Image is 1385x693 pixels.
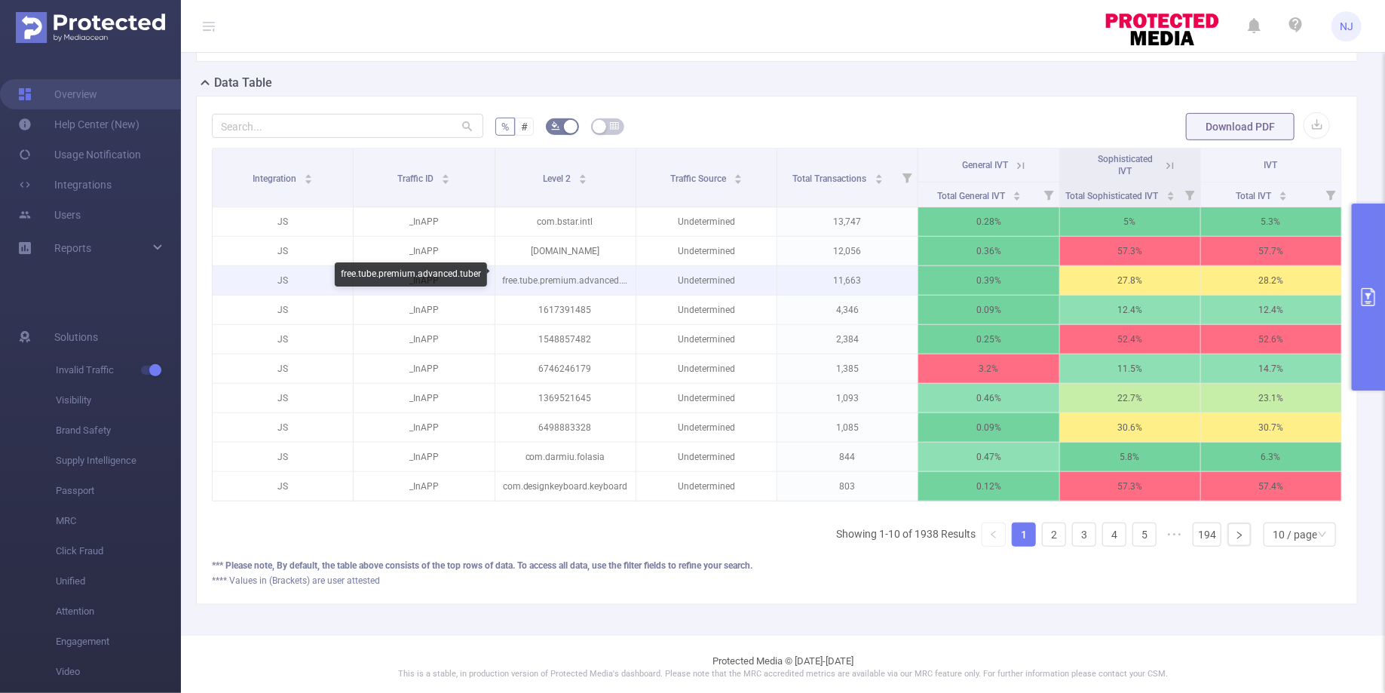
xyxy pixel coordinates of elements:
[56,355,181,385] span: Invalid Traffic
[918,237,1059,265] p: 0.36%
[1264,160,1278,170] span: IVT
[1013,195,1021,199] i: icon: caret-down
[1320,182,1341,207] i: Filter menu
[18,109,139,140] a: Help Center (New)
[918,296,1059,324] p: 0.09%
[937,191,1007,201] span: Total General IVT
[54,233,91,263] a: Reports
[777,384,918,412] p: 1,093
[1043,523,1065,546] a: 2
[54,242,91,254] span: Reports
[918,207,1059,236] p: 0.28%
[1060,237,1200,265] p: 57.3%
[1235,531,1244,540] i: icon: right
[354,413,494,442] p: _InAPP
[918,266,1059,295] p: 0.39%
[777,296,918,324] p: 4,346
[354,354,494,383] p: _InAPP
[1318,530,1327,541] i: icon: down
[1201,237,1341,265] p: 57.7%
[1201,443,1341,471] p: 6.3%
[18,200,81,230] a: Users
[56,627,181,657] span: Engagement
[213,472,353,501] p: JS
[610,121,619,130] i: icon: table
[777,266,918,295] p: 11,663
[579,178,587,182] i: icon: caret-down
[636,413,777,442] p: Undetermined
[442,178,450,182] i: icon: caret-down
[1013,189,1022,198] div: Sort
[1066,191,1161,201] span: Total Sophisticated IVT
[1102,523,1126,547] li: 4
[963,160,1009,170] span: General IVT
[636,325,777,354] p: Undetermined
[875,178,883,182] i: icon: caret-down
[56,506,181,536] span: MRC
[213,325,353,354] p: JS
[1236,191,1273,201] span: Total IVT
[734,178,742,182] i: icon: caret-down
[1013,523,1035,546] a: 1
[56,446,181,476] span: Supply Intelligence
[777,354,918,383] p: 1,385
[1201,207,1341,236] p: 5.3%
[495,237,636,265] p: [DOMAIN_NAME]
[1201,325,1341,354] p: 52.6%
[54,322,98,352] span: Solutions
[1060,207,1200,236] p: 5%
[495,207,636,236] p: com.bstar.intl
[1166,195,1175,199] i: icon: caret-down
[213,413,353,442] p: JS
[1133,523,1156,546] a: 5
[777,472,918,501] p: 803
[56,657,181,687] span: Video
[18,79,97,109] a: Overview
[636,384,777,412] p: Undetermined
[18,140,141,170] a: Usage Notification
[636,354,777,383] p: Undetermined
[636,207,777,236] p: Undetermined
[212,559,1342,572] div: *** Please note, By default, the table above consists of the top rows of data. To access all data...
[1103,523,1126,546] a: 4
[442,172,450,176] i: icon: caret-up
[836,523,976,547] li: Showing 1-10 of 1938 Results
[495,413,636,442] p: 6498883328
[1060,296,1200,324] p: 12.4%
[441,172,450,181] div: Sort
[56,566,181,596] span: Unified
[777,237,918,265] p: 12,056
[1193,523,1221,547] li: 194
[1273,523,1317,546] div: 10 / page
[1073,523,1095,546] a: 3
[1279,189,1288,198] div: Sort
[918,413,1059,442] p: 0.09%
[1060,266,1200,295] p: 27.8%
[636,443,777,471] p: Undetermined
[495,443,636,471] p: com.darmiu.folasia
[1201,413,1341,442] p: 30.7%
[56,385,181,415] span: Visibility
[1013,189,1021,194] i: icon: caret-up
[495,354,636,383] p: 6746246179
[1340,11,1353,41] span: NJ
[636,472,777,501] p: Undetermined
[579,172,587,176] i: icon: caret-up
[219,668,1347,681] p: This is a stable, in production version of Protected Media's dashboard. Please note that the MRC ...
[777,207,918,236] p: 13,747
[777,325,918,354] p: 2,384
[578,172,587,181] div: Sort
[214,74,272,92] h2: Data Table
[354,384,494,412] p: _InAPP
[305,178,313,182] i: icon: caret-down
[354,472,494,501] p: _InAPP
[354,443,494,471] p: _InAPP
[56,476,181,506] span: Passport
[495,472,636,501] p: com.designkeyboard.keyboard
[1166,189,1175,194] i: icon: caret-up
[354,207,494,236] p: _InAPP
[1060,354,1200,383] p: 11.5%
[1012,523,1036,547] li: 1
[1186,113,1295,140] button: Download PDF
[989,530,998,539] i: icon: left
